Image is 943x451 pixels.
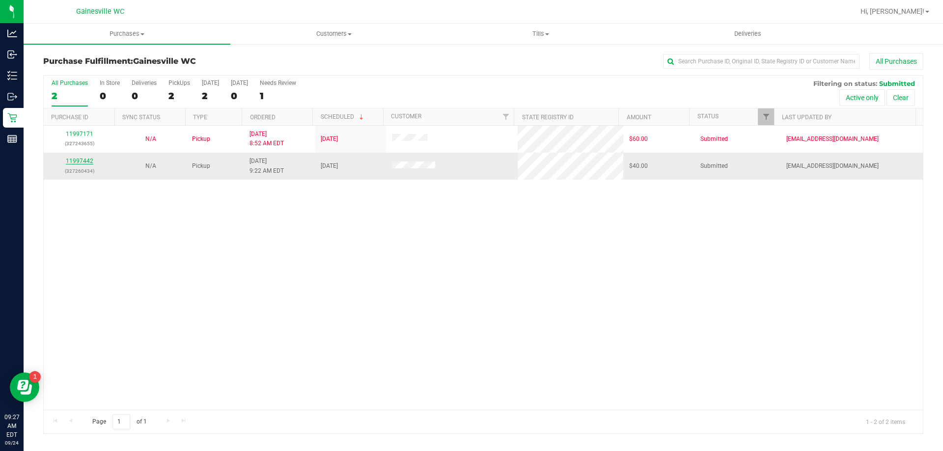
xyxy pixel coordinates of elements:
span: Gainesville WC [133,56,196,66]
button: N/A [145,134,156,144]
span: Submitted [700,161,728,171]
span: [DATE] 8:52 AM EDT [250,130,284,148]
a: Purchase ID [51,114,88,121]
span: Pickup [192,134,210,144]
a: Filter [498,108,514,125]
a: State Registry ID [522,114,574,121]
div: 2 [168,90,190,102]
a: Deliveries [644,24,851,44]
span: Pickup [192,161,210,171]
a: Amount [627,114,651,121]
span: [DATE] [321,134,338,144]
inline-svg: Retail [7,113,17,123]
a: Type [193,114,207,121]
span: Submitted [879,80,915,87]
span: 1 - 2 of 2 items [858,414,913,429]
input: 1 [112,414,130,429]
button: Active only [839,89,885,106]
span: Gainesville WC [76,7,124,16]
button: Clear [887,89,915,106]
div: Deliveries [132,80,157,86]
inline-svg: Reports [7,134,17,144]
div: 1 [260,90,296,102]
span: Not Applicable [145,162,156,169]
p: (327243655) [50,139,109,148]
h3: Purchase Fulfillment: [43,57,336,66]
div: [DATE] [202,80,219,86]
div: Needs Review [260,80,296,86]
p: 09:27 AM EDT [4,413,19,439]
span: $40.00 [629,161,648,171]
span: [EMAIL_ADDRESS][DOMAIN_NAME] [786,134,879,144]
p: (327260434) [50,166,109,176]
a: Scheduled [321,113,365,120]
a: Purchases [24,24,230,44]
a: Customers [230,24,437,44]
div: PickUps [168,80,190,86]
input: Search Purchase ID, Original ID, State Registry ID or Customer Name... [663,54,860,69]
span: Purchases [24,29,230,38]
inline-svg: Inventory [7,71,17,80]
span: [DATE] [321,161,338,171]
a: 11997171 [66,131,93,137]
inline-svg: Outbound [7,92,17,102]
a: 11997442 [66,158,93,164]
span: Submitted [700,134,728,144]
a: Sync Status [122,114,160,121]
div: 0 [231,90,248,102]
a: Customer [391,113,421,120]
a: Last Updated By [782,114,832,121]
a: Tills [437,24,644,44]
div: 0 [100,90,120,102]
a: Filter [758,108,774,125]
div: [DATE] [231,80,248,86]
div: In Store [100,80,120,86]
iframe: Resource center unread badge [29,371,41,383]
div: All Purchases [52,80,88,86]
span: Hi, [PERSON_NAME]! [860,7,924,15]
a: Ordered [250,114,276,121]
inline-svg: Analytics [7,28,17,38]
span: $60.00 [629,134,648,144]
span: Page of 1 [84,414,155,429]
iframe: Resource center [10,372,39,402]
span: Filtering on status: [813,80,877,87]
span: Customers [231,29,437,38]
span: [DATE] 9:22 AM EDT [250,157,284,175]
button: N/A [145,161,156,171]
div: 2 [52,90,88,102]
span: Not Applicable [145,135,156,142]
button: All Purchases [869,53,923,70]
span: [EMAIL_ADDRESS][DOMAIN_NAME] [786,161,879,171]
inline-svg: Inbound [7,50,17,59]
a: Status [697,113,719,120]
p: 09/24 [4,439,19,447]
div: 0 [132,90,157,102]
div: 2 [202,90,219,102]
span: Tills [438,29,643,38]
span: Deliveries [721,29,775,38]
